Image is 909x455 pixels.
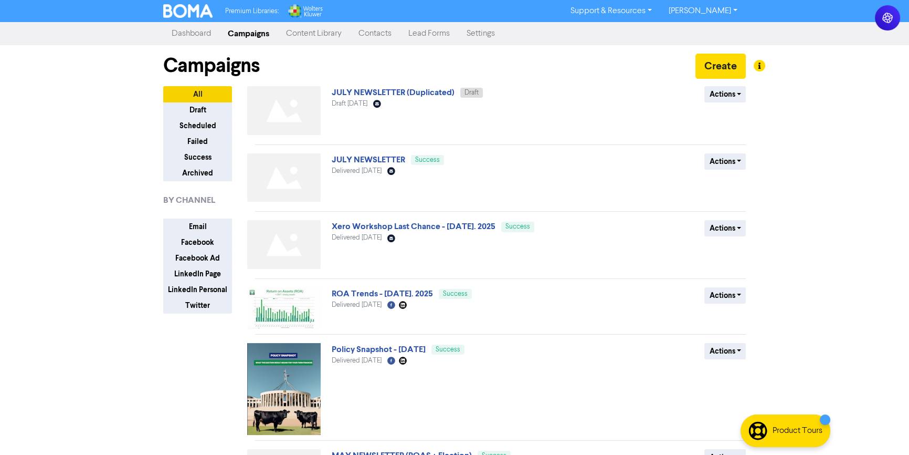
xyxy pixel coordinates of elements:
h1: Campaigns [163,54,260,78]
button: Actions [704,287,746,304]
a: [PERSON_NAME] [660,3,746,19]
button: Actions [704,86,746,102]
img: Not found [247,220,321,269]
a: ROA Trends - [DATE]. 2025 [332,288,433,299]
iframe: Chat Widget [777,342,909,455]
button: Twitter [163,297,232,314]
img: Not found [247,153,321,202]
a: Dashboard [163,23,219,44]
span: Delivered [DATE] [332,234,382,241]
span: Draft [DATE] [332,100,367,107]
span: Draft [464,89,479,96]
button: Success [163,149,232,166]
img: image_1748506539696.jpg [247,287,321,329]
button: Email [163,219,232,235]
span: Delivered [DATE] [332,357,382,364]
a: Lead Forms [400,23,458,44]
button: Facebook Ad [163,250,232,266]
a: JULY NEWSLETTER (Duplicated) [332,87,454,98]
span: Success [436,346,460,353]
button: Scheduled [163,118,232,134]
button: All [163,86,232,102]
button: LinkedIn Page [163,266,232,282]
button: Failed [163,133,232,150]
a: Support & Resources [562,3,660,19]
button: LinkedIn Personal [163,282,232,298]
button: Facebook [163,234,232,251]
button: Actions [704,220,746,236]
img: BOMA Logo [163,4,213,18]
img: Not found [247,86,321,135]
span: Success [415,157,440,163]
span: Premium Libraries: [225,8,279,15]
button: Actions [704,343,746,359]
button: Archived [163,165,232,181]
img: image_1748502722174.png [247,343,321,435]
span: Success [505,223,530,230]
span: Delivered [DATE] [332,168,382,174]
button: Actions [704,153,746,170]
a: Contacts [350,23,400,44]
img: Wolters Kluwer [287,4,323,18]
a: Policy Snapshot - [DATE] [332,344,426,355]
span: Delivered [DATE] [332,302,382,308]
span: Success [443,291,468,297]
button: Draft [163,102,232,118]
a: Settings [458,23,503,44]
a: JULY NEWSLETTER [332,154,405,165]
button: Create [695,54,746,79]
a: Campaigns [219,23,278,44]
a: Xero Workshop Last Chance - [DATE]. 2025 [332,221,495,232]
span: BY CHANNEL [163,194,215,206]
a: Content Library [278,23,350,44]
